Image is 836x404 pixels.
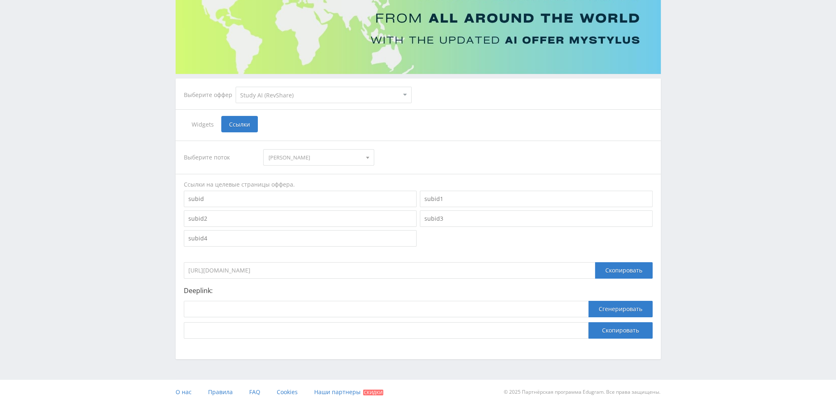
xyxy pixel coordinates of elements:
[588,322,653,339] button: Скопировать
[184,180,653,189] div: Ссылки на целевые страницы оффера.
[420,210,653,227] input: subid3
[249,388,260,396] span: FAQ
[363,390,383,395] span: Скидки
[184,116,221,132] span: Widgets
[184,210,417,227] input: subid2
[184,287,653,294] p: Deeplink:
[184,191,417,207] input: subid
[208,388,233,396] span: Правила
[221,116,258,132] span: Ссылки
[184,230,417,247] input: subid4
[314,388,361,396] span: Наши партнеры
[269,150,361,165] span: [PERSON_NAME]
[277,388,298,396] span: Cookies
[595,262,653,279] div: Скопировать
[184,92,236,98] div: Выберите оффер
[588,301,653,317] button: Сгенерировать
[184,149,255,166] div: Выберите поток
[420,191,653,207] input: subid1
[176,388,192,396] span: О нас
